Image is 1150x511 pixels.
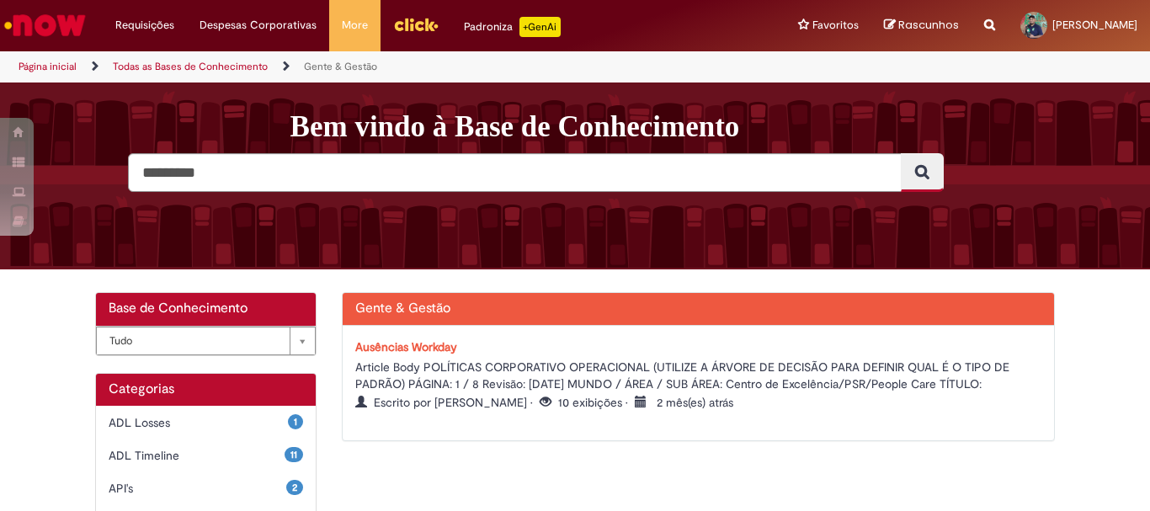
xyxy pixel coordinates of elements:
[109,414,288,431] span: ADL Losses
[19,60,77,73] a: Página inicial
[812,17,859,34] span: Favoritos
[113,60,268,73] a: Todas as Bases de Conhecimento
[109,382,303,397] h1: Categorias
[355,355,1042,391] div: Article Body POLÍTICAS CORPORATIVO OPERACIONAL (UTILIZE A ÁRVORE DE DECISÃO PARA DEFINIR QUAL É O
[342,17,368,34] span: More
[288,414,303,429] span: 1
[96,326,316,355] div: Bases de Conhecimento
[286,480,303,495] span: 2
[884,18,959,34] a: Rascunhos
[304,60,377,73] a: Gente & Gestão
[464,17,561,37] div: Padroniza
[355,339,457,354] a: Ausências Workday
[901,153,944,192] button: Pesquisar
[530,395,536,410] span: •
[355,301,1042,317] h2: Gente & Gestão
[96,471,316,505] div: 2 API's
[96,439,316,472] div: 11 ADL Timeline
[2,8,88,42] img: ServiceNow
[290,109,1067,145] h1: Bem vindo à Base de Conhecimento
[96,406,316,439] div: 1 ADL Losses
[898,17,959,33] span: Rascunhos
[115,17,174,34] span: Requisições
[519,17,561,37] p: +GenAi
[109,480,286,497] span: API's
[128,153,902,192] input: Pesquisar
[285,447,303,462] span: 11
[96,327,316,355] a: Tudo
[109,327,281,354] span: Tudo
[13,51,754,83] ul: Trilhas de página
[1052,18,1137,32] span: [PERSON_NAME]
[109,447,285,464] span: ADL Timeline
[393,12,439,37] img: click_logo_yellow_360x200.png
[200,17,317,34] span: Despesas Corporativas
[626,395,631,410] span: •
[355,395,733,410] span: Escrito por [PERSON_NAME] 10 exibições
[657,395,733,410] time: 2 mês(es) atrás
[109,301,303,317] h2: Base de Conhecimento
